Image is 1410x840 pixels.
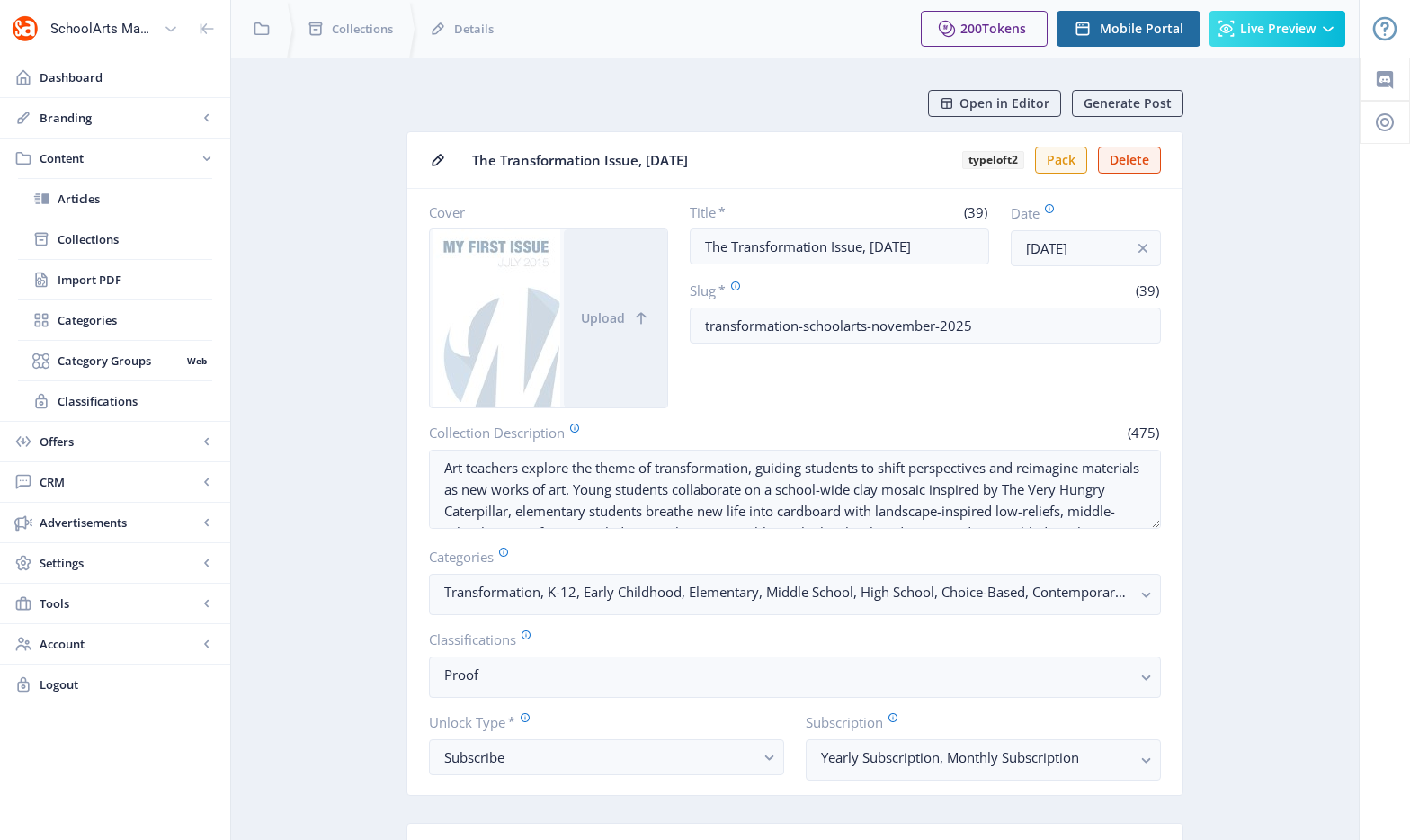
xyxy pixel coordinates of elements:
[18,300,212,340] a: Categories
[1072,90,1183,117] button: Generate Post
[928,90,1061,117] button: Open in Editor
[1084,96,1172,111] span: Generate Post
[58,352,181,370] span: Category Groups
[1100,22,1183,36] span: Mobile Portal
[40,68,216,86] span: Dashboard
[429,657,1161,698] button: Proof
[58,392,212,410] span: Classifications
[58,230,212,248] span: Collections
[429,739,784,775] button: Subscribe
[40,514,198,532] span: Advertisements
[454,20,494,38] span: Details
[564,229,667,407] button: Upload
[429,712,770,732] label: Unlock Type
[921,11,1048,47] button: 200Tokens
[690,281,918,300] label: Slug
[806,739,1161,781] button: Yearly Subscription, Monthly Subscription
[40,675,216,693] span: Logout
[1209,11,1345,47] button: Live Preview
[40,554,198,572] span: Settings
[18,219,212,259] a: Collections
[40,473,198,491] span: CRM
[429,203,654,221] label: Cover
[806,712,1147,732] label: Subscription
[982,20,1026,37] span: Tokens
[444,664,1131,685] nb-select-label: Proof
[1035,147,1087,174] button: Pack
[40,109,198,127] span: Branding
[1133,281,1161,299] span: (39)
[690,228,990,264] input: Type Collection Title ...
[444,746,754,768] div: Subscribe
[58,311,212,329] span: Categories
[58,190,212,208] span: Articles
[1057,11,1200,47] button: Mobile Portal
[18,179,212,219] a: Articles
[690,308,1162,344] input: this-is-how-a-slug-looks-like
[429,547,1147,567] label: Categories
[18,341,212,380] a: Category GroupsWeb
[429,574,1161,615] button: Transformation, K-12, Early Childhood, Elementary, Middle School, High School, Choice-Based, Cont...
[1134,239,1152,257] nb-icon: info
[472,151,948,170] span: The Transformation Issue, [DATE]
[50,9,156,49] div: SchoolArts Magazine
[444,581,1131,603] nb-select-label: Transformation, K-12, Early Childhood, Elementary, Middle School, High School, Choice-Based, Cont...
[1125,230,1161,266] button: info
[332,20,393,38] span: Collections
[40,433,198,451] span: Offers
[181,352,212,370] nb-badge: Web
[961,203,989,221] span: (39)
[581,311,625,326] span: Upload
[1125,424,1161,442] span: (475)
[959,96,1049,111] span: Open in Editor
[1240,22,1316,36] span: Live Preview
[40,635,198,653] span: Account
[821,746,1131,768] nb-select-label: Yearly Subscription, Monthly Subscription
[429,630,1147,649] label: Classifications
[1098,147,1161,174] button: Delete
[11,14,40,43] img: properties.app_icon.png
[962,151,1024,169] b: typeloft2
[429,423,788,442] label: Collection Description
[1011,230,1161,266] input: Publishing Date
[40,149,198,167] span: Content
[58,271,212,289] span: Import PDF
[1011,203,1147,223] label: Date
[18,260,212,299] a: Import PDF
[18,381,212,421] a: Classifications
[40,594,198,612] span: Tools
[690,203,833,221] label: Title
